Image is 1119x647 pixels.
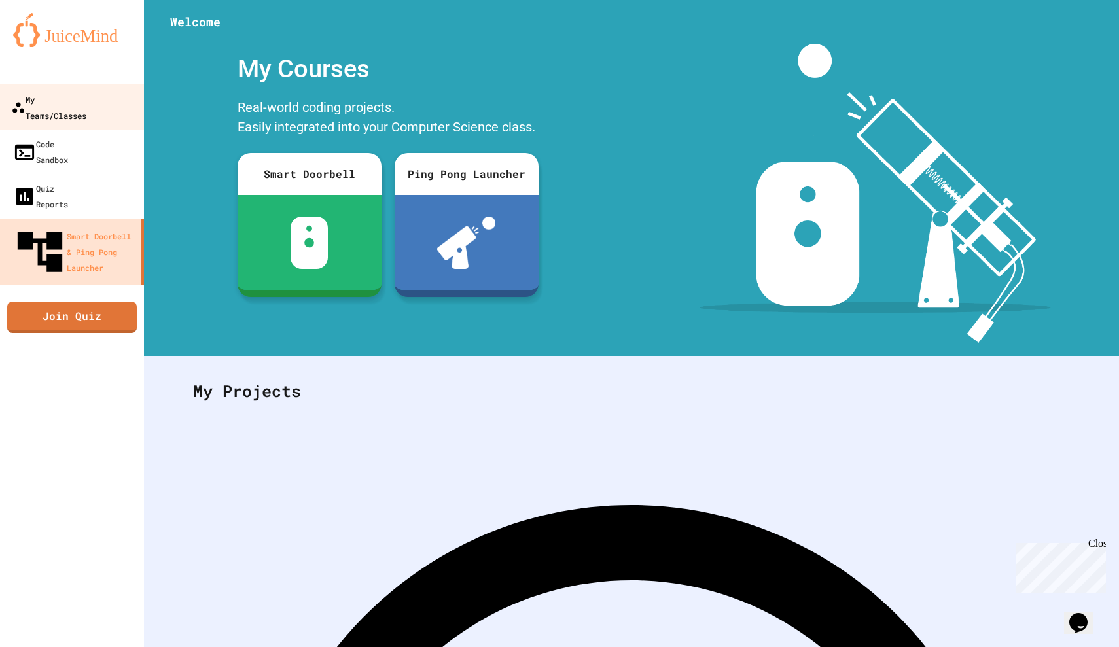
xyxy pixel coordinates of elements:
img: ppl-with-ball.png [437,217,495,269]
iframe: chat widget [1064,595,1106,634]
div: Chat with us now!Close [5,5,90,83]
a: Join Quiz [7,302,137,333]
div: Code Sandbox [13,136,68,167]
div: My Projects [180,366,1083,417]
div: Smart Doorbell & Ping Pong Launcher [13,225,136,279]
div: Smart Doorbell [238,153,382,195]
div: My Teams/Classes [11,91,86,123]
div: Real-world coding projects. Easily integrated into your Computer Science class. [231,94,545,143]
div: My Courses [231,44,545,94]
img: logo-orange.svg [13,13,131,47]
div: Quiz Reports [13,181,68,212]
img: sdb-white.svg [291,217,328,269]
div: Ping Pong Launcher [395,153,539,195]
img: banner-image-my-projects.png [700,44,1050,343]
iframe: chat widget [1010,538,1106,593]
